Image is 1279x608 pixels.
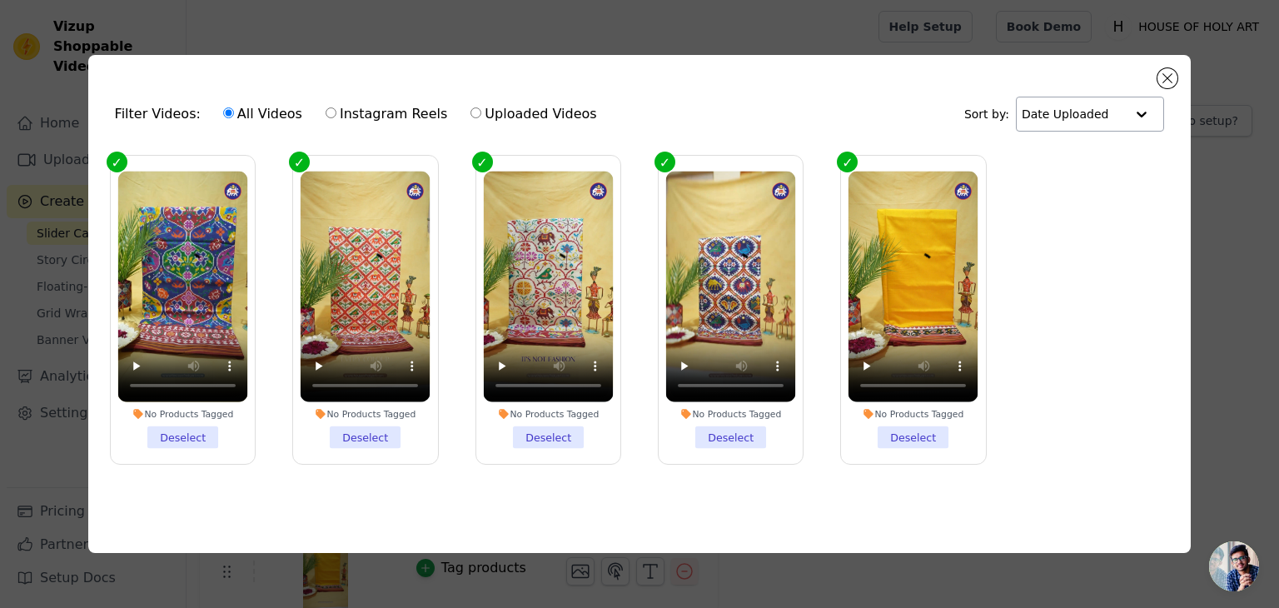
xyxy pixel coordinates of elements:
div: No Products Tagged [666,408,796,420]
label: Uploaded Videos [470,103,597,125]
div: No Products Tagged [483,408,613,420]
div: Sort by: [964,97,1165,132]
div: Open chat [1209,541,1259,591]
div: Filter Videos: [115,95,606,133]
label: Instagram Reels [325,103,448,125]
div: No Products Tagged [849,408,978,420]
div: No Products Tagged [301,408,430,420]
label: All Videos [222,103,303,125]
div: No Products Tagged [117,408,247,420]
button: Close modal [1157,68,1177,88]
